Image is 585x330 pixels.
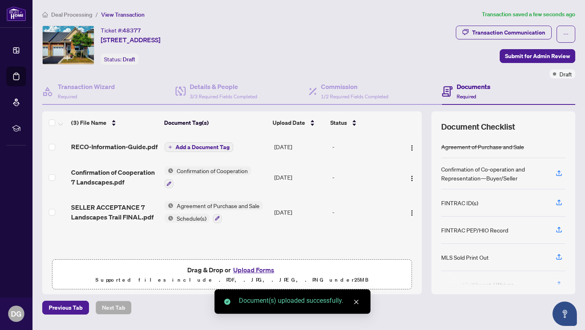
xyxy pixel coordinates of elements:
span: Schedule(s) [173,214,210,223]
span: RECO-Information-Guide.pdf [71,142,158,152]
button: Transaction Communication [456,26,552,39]
img: Status Icon [165,166,173,175]
span: DG [11,308,22,319]
button: Open asap [552,302,577,326]
div: Ticket #: [101,26,141,35]
div: FINTRAC PEP/HIO Record [441,226,508,234]
span: View Transaction [101,11,145,18]
span: Previous Tab [49,301,82,314]
span: Confirmation of Cooperation 7 Landscapes.pdf [71,167,158,187]
span: 3/3 Required Fields Completed [190,93,257,100]
div: Agreement of Purchase and Sale [441,142,524,151]
span: Add a Document Tag [175,144,230,150]
span: home [42,12,48,17]
img: Status Icon [165,201,173,210]
button: Upload Forms [231,265,277,275]
span: Drag & Drop orUpload FormsSupported files include .PDF, .JPG, .JPEG, .PNG under25MB [52,260,412,290]
button: Logo [405,206,418,219]
span: Confirmation of Cooperation [173,166,251,175]
img: Logo [409,210,415,216]
div: Confirmation of Co-operation and Representation—Buyer/Seller [441,165,546,182]
button: Submit for Admin Review [500,49,575,63]
article: Transaction saved a few seconds ago [482,10,575,19]
span: Upload Date [273,118,305,127]
span: 48377 [123,27,141,34]
div: - [332,208,398,217]
h4: Transaction Wizard [58,82,115,91]
span: Agreement of Purchase and Sale [173,201,263,210]
span: Required [58,93,77,100]
th: Status [327,111,399,134]
div: - [332,142,398,151]
div: Document(s) uploaded successfully. [239,296,361,306]
div: Status: [101,54,139,65]
th: Document Tag(s) [161,111,269,134]
img: Status Icon [165,214,173,223]
button: Logo [405,171,418,184]
td: [DATE] [271,195,329,230]
span: Required [457,93,476,100]
img: Logo [409,175,415,182]
span: [STREET_ADDRESS] [101,35,160,45]
span: Deal Processing [51,11,92,18]
span: Drag & Drop or [187,265,277,275]
img: Logo [409,145,415,151]
img: IMG-X12326929_1.jpg [43,26,94,64]
span: (3) File Name [71,118,106,127]
h4: Details & People [190,82,257,91]
span: Document Checklist [441,121,515,132]
td: [DATE] [271,134,329,160]
th: (3) File Name [68,111,161,134]
div: MLS Sold Print Out [441,253,489,262]
button: Add a Document Tag [165,142,233,152]
div: Transaction Communication [472,26,545,39]
button: Next Tab [95,301,132,315]
span: ellipsis [563,31,569,37]
span: Draft [123,56,135,63]
div: FINTRAC ID(s) [441,198,478,207]
h4: Commission [321,82,388,91]
span: 1/2 Required Fields Completed [321,93,388,100]
button: Previous Tab [42,301,89,315]
button: Status IconAgreement of Purchase and SaleStatus IconSchedule(s) [165,201,263,223]
h4: Documents [457,82,490,91]
span: Submit for Admin Review [505,50,570,63]
img: logo [6,6,26,21]
button: Logo [405,140,418,153]
span: close [353,299,359,305]
a: Close [352,297,361,306]
div: - [332,173,398,182]
span: Status [330,118,347,127]
button: Status IconConfirmation of Cooperation [165,166,251,188]
p: Supported files include .PDF, .JPG, .JPEG, .PNG under 25 MB [57,275,407,285]
span: Draft [559,69,572,78]
li: / [95,10,98,19]
span: SELLER ACCEPTANCE 7 Landscapes Trail FINAL.pdf [71,202,158,222]
span: plus [168,145,172,149]
span: check-circle [224,299,230,305]
td: [DATE] [271,160,329,195]
th: Upload Date [269,111,327,134]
